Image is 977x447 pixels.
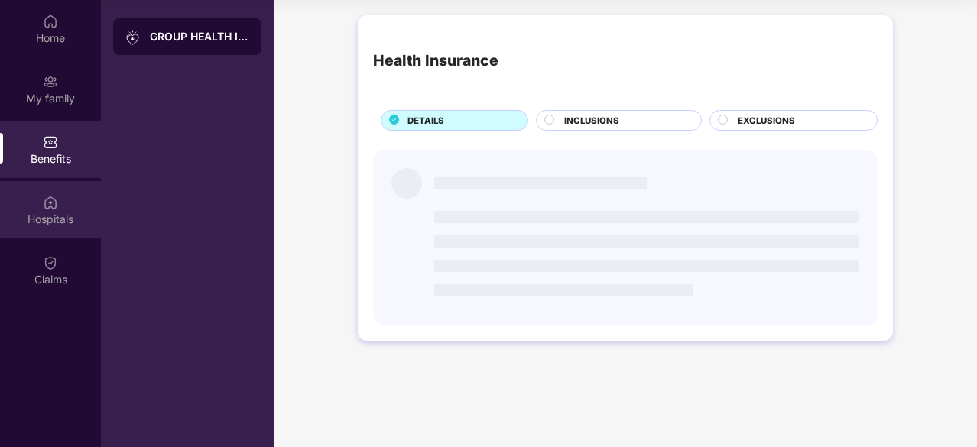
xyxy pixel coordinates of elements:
[43,134,58,150] img: svg+xml;base64,PHN2ZyBpZD0iQmVuZWZpdHMiIHhtbG5zPSJodHRwOi8vd3d3LnczLm9yZy8yMDAwL3N2ZyIgd2lkdGg9Ij...
[43,255,58,270] img: svg+xml;base64,PHN2ZyBpZD0iQ2xhaW0iIHhtbG5zPSJodHRwOi8vd3d3LnczLm9yZy8yMDAwL3N2ZyIgd2lkdGg9IjIwIi...
[564,114,619,128] span: INCLUSIONS
[738,114,795,128] span: EXCLUSIONS
[43,14,58,29] img: svg+xml;base64,PHN2ZyBpZD0iSG9tZSIgeG1sbnM9Imh0dHA6Ly93d3cudzMub3JnLzIwMDAvc3ZnIiB3aWR0aD0iMjAiIG...
[150,29,249,44] div: GROUP HEALTH INSURANCE
[125,30,141,45] img: svg+xml;base64,PHN2ZyB3aWR0aD0iMjAiIGhlaWdodD0iMjAiIHZpZXdCb3g9IjAgMCAyMCAyMCIgZmlsbD0ibm9uZSIgeG...
[43,74,58,89] img: svg+xml;base64,PHN2ZyB3aWR0aD0iMjAiIGhlaWdodD0iMjAiIHZpZXdCb3g9IjAgMCAyMCAyMCIgZmlsbD0ibm9uZSIgeG...
[407,114,444,128] span: DETAILS
[373,49,498,73] div: Health Insurance
[43,195,58,210] img: svg+xml;base64,PHN2ZyBpZD0iSG9zcGl0YWxzIiB4bWxucz0iaHR0cDovL3d3dy53My5vcmcvMjAwMC9zdmciIHdpZHRoPS...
